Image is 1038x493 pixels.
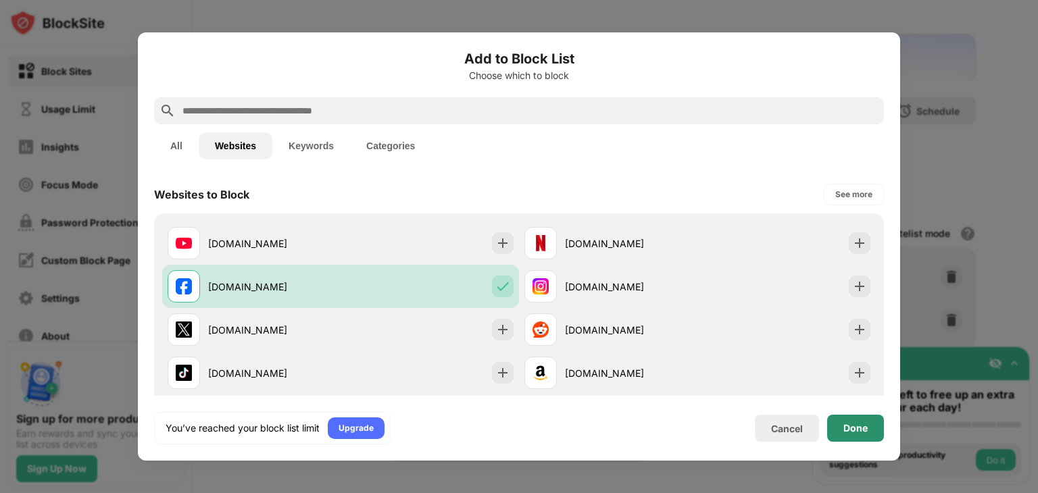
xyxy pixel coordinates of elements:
div: [DOMAIN_NAME] [208,366,341,380]
button: Categories [350,132,431,159]
div: Done [843,423,868,434]
img: favicons [533,235,549,251]
h6: Add to Block List [154,49,884,69]
img: favicons [533,365,549,381]
div: Choose which to block [154,70,884,81]
img: favicons [176,321,192,338]
div: [DOMAIN_NAME] [208,323,341,337]
div: Cancel [771,423,803,434]
div: See more [835,188,872,201]
div: Upgrade [339,421,374,435]
div: [DOMAIN_NAME] [208,236,341,251]
img: favicons [533,321,549,338]
img: favicons [533,278,549,294]
img: favicons [176,365,192,381]
button: Websites [199,132,272,159]
div: You’ve reached your block list limit [166,421,320,435]
div: [DOMAIN_NAME] [565,366,697,380]
button: All [154,132,199,159]
img: favicons [176,235,192,251]
img: favicons [176,278,192,294]
div: Websites to Block [154,188,249,201]
div: [DOMAIN_NAME] [208,280,341,294]
div: [DOMAIN_NAME] [565,323,697,337]
div: [DOMAIN_NAME] [565,236,697,251]
div: [DOMAIN_NAME] [565,280,697,294]
img: search.svg [159,103,176,119]
button: Keywords [272,132,350,159]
